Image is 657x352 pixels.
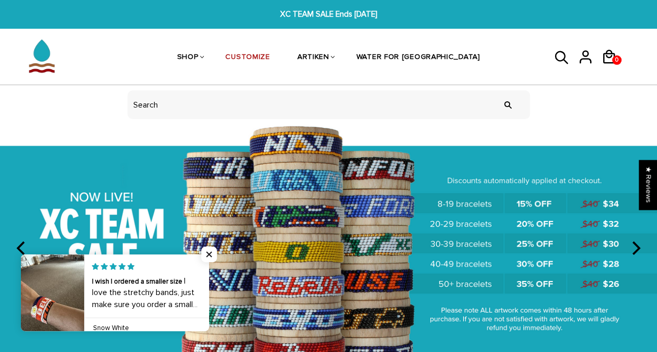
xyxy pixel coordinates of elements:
a: WATER FOR [GEOGRAPHIC_DATA] [356,30,480,86]
a: SHOP [177,30,199,86]
span: XC TEAM SALE Ends [DATE] [203,8,454,20]
a: CUSTOMIZE [225,30,270,86]
input: Search [498,85,518,124]
a: 0 [601,68,625,69]
button: previous [10,237,33,260]
a: ARTIKEN [297,30,329,86]
span: 0 [613,53,621,67]
button: next [624,237,647,260]
span: Close popup widget [201,247,217,262]
input: header search [128,90,530,119]
div: Click to open Judge.me floating reviews tab [639,160,657,209]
